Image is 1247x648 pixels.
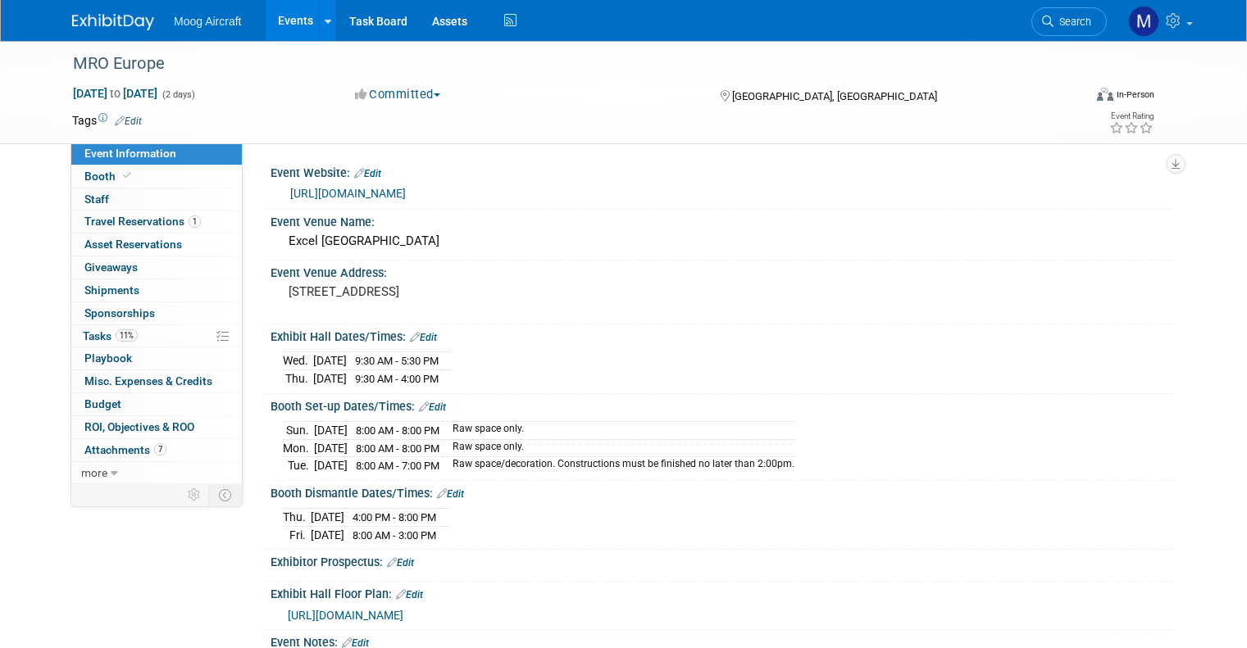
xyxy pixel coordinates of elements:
[443,422,794,440] td: Raw space only.
[355,373,439,385] span: 9:30 AM - 4:00 PM
[349,86,447,103] button: Committed
[353,529,436,542] span: 8:00 AM - 3:00 PM
[283,439,314,457] td: Mon.
[271,324,1175,346] div: Exhibit Hall Dates/Times:
[283,457,314,474] td: Tue.
[84,443,166,456] span: Attachments
[154,443,166,455] span: 7
[115,116,142,127] a: Edit
[83,329,138,342] span: Tasks
[1097,88,1113,101] img: Format-Inperson.png
[356,424,439,437] span: 8:00 AM - 8:00 PM
[271,582,1175,603] div: Exhibit Hall Floor Plan:
[71,393,242,415] a: Budget
[71,416,242,438] a: ROI, Objectives & ROO
[314,457,348,474] td: [DATE]
[71,439,242,461] a: Attachments7
[123,171,131,180] i: Booth reservation complete
[67,49,1063,79] div: MRO Europe
[419,401,446,413] a: Edit
[311,526,344,543] td: [DATE]
[84,374,212,387] span: Misc. Expenses & Credits
[283,370,313,387] td: Thu.
[84,261,138,274] span: Giveaways
[356,442,439,455] span: 8:00 AM - 8:00 PM
[71,256,242,279] a: Giveaways
[1128,6,1159,37] img: Martha Johnson
[443,457,794,474] td: Raw space/decoration. Constructions must be finished no later than 2:00pm.
[271,161,1175,182] div: Event Website:
[271,394,1175,415] div: Booth Set-up Dates/Times:
[289,284,630,299] pre: [STREET_ADDRESS]
[71,279,242,301] a: Shipments
[107,87,123,100] span: to
[71,165,242,188] a: Booth
[353,511,436,523] span: 4:00 PM - 8:00 PM
[271,550,1175,571] div: Exhibitor Prospectus:
[732,90,937,102] span: [GEOGRAPHIC_DATA], [GEOGRAPHIC_DATA]
[71,302,242,324] a: Sponsorships
[116,329,138,342] span: 11%
[283,526,311,543] td: Fri.
[84,351,132,365] span: Playbook
[71,211,242,233] a: Travel Reservations1
[71,188,242,211] a: Staff
[84,238,182,251] span: Asset Reservations
[189,215,201,228] span: 1
[71,370,242,392] a: Misc. Expenses & Credits
[396,589,423,600] a: Edit
[1116,88,1154,101] div: In-Person
[271,481,1175,502] div: Booth Dismantle Dates/Times:
[72,14,154,30] img: ExhibitDay
[161,89,195,100] span: (2 days)
[288,609,403,622] a: [URL][DOMAIN_NAME]
[84,147,176,160] span: Event Information
[314,439,348,457] td: [DATE]
[209,484,243,505] td: Toggle Event Tabs
[84,193,109,206] span: Staff
[84,306,155,319] span: Sponsorships
[1109,112,1154,120] div: Event Rating
[84,215,201,228] span: Travel Reservations
[71,143,242,165] a: Event Information
[313,352,347,370] td: [DATE]
[71,325,242,347] a: Tasks11%
[72,86,158,101] span: [DATE] [DATE]
[437,488,464,500] a: Edit
[311,509,344,527] td: [DATE]
[84,170,134,183] span: Booth
[283,229,1163,254] div: Excel [GEOGRAPHIC_DATA]
[84,420,194,433] span: ROI, Objectives & ROO
[356,460,439,472] span: 8:00 AM - 7:00 PM
[1054,16,1091,28] span: Search
[71,347,242,369] a: Playbook
[994,85,1154,110] div: Event Format
[355,355,439,367] span: 9:30 AM - 5:30 PM
[354,168,381,179] a: Edit
[283,422,314,440] td: Sun.
[271,261,1175,281] div: Event Venue Address:
[271,210,1175,230] div: Event Venue Name:
[71,233,242,256] a: Asset Reservations
[180,484,209,505] td: Personalize Event Tab Strip
[283,509,311,527] td: Thu.
[84,283,139,297] span: Shipments
[290,187,406,200] a: [URL][DOMAIN_NAME]
[314,422,348,440] td: [DATE]
[443,439,794,457] td: Raw space only.
[387,557,414,569] a: Edit
[71,462,242,484] a: more
[81,466,107,479] span: more
[1031,7,1107,36] a: Search
[283,352,313,370] td: Wed.
[313,370,347,387] td: [DATE]
[72,112,142,129] td: Tags
[84,397,121,410] span: Budget
[174,15,241,28] span: Moog Aircraft
[410,332,437,343] a: Edit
